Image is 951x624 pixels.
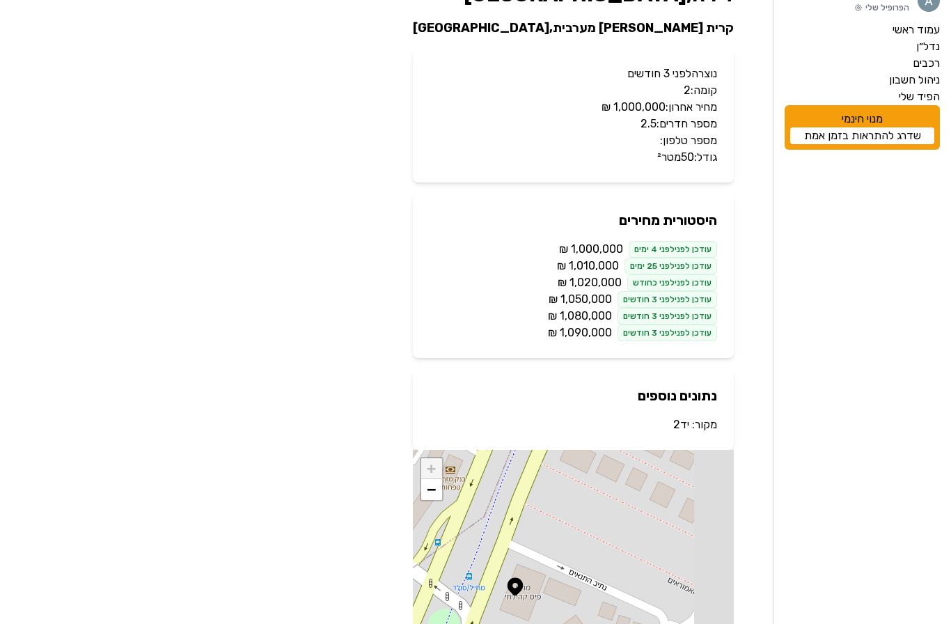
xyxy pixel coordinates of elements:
a: נדל״ן [785,38,940,55]
a: ניהול חשבון [785,72,940,88]
a: יד2 [673,418,689,431]
span: ‏1,050,000 ‏₪ [549,291,612,308]
label: ניהול חשבון [889,72,940,88]
div: עודכן לפני לפני כחודש [627,274,717,291]
p: גודל: 50 מטר² [430,149,717,166]
span: + [427,460,436,477]
a: רכבים [785,55,940,72]
a: Zoom in [421,458,442,479]
div: עודכן לפני לפני 4 ימים [629,241,717,258]
span: ‏1,000,000 ‏₪ [559,241,623,258]
div: עודכן לפני לפני 3 חודשים [618,308,717,325]
img: Marker [505,576,526,597]
p: מספר חדרים: 2.5 [430,116,717,132]
a: Zoom out [421,479,442,500]
h2: היסטורית מחירים [430,210,717,230]
p: מקור: [430,416,717,433]
span: ‏1,090,000 ‏₪ [548,325,612,341]
div: מנוי חינמי [785,105,940,150]
h2: קרית [PERSON_NAME] מערבית , [GEOGRAPHIC_DATA] [413,18,734,38]
p: מחיר אחרון: ‏1,000,000 ‏₪ [430,99,717,116]
a: עמוד ראשי [785,22,940,38]
a: שדרג להתראות בזמן אמת [790,127,934,144]
label: רכבים [913,55,940,72]
label: נדל״ן [916,38,940,55]
a: הפיד שלי [785,88,940,105]
span: ‏1,080,000 ‏₪ [548,308,612,325]
p: קומה: 2 [430,82,717,99]
div: עודכן לפני לפני 25 ימים [624,258,717,274]
span: − [427,481,436,498]
p: נוצרה לפני 3 חודשים [430,65,717,82]
div: עודכן לפני לפני 3 חודשים [618,291,717,308]
label: עמוד ראשי [893,22,940,38]
span: ‏1,010,000 ‏₪ [557,258,619,274]
p: הפרופיל שלי [826,2,909,13]
label: הפיד שלי [899,88,940,105]
div: עודכן לפני לפני 3 חודשים [618,325,717,341]
span: ‏1,020,000 ‏₪ [558,274,622,291]
p: מספר טלפון: [430,132,717,149]
h2: נתונים נוספים [430,386,717,405]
